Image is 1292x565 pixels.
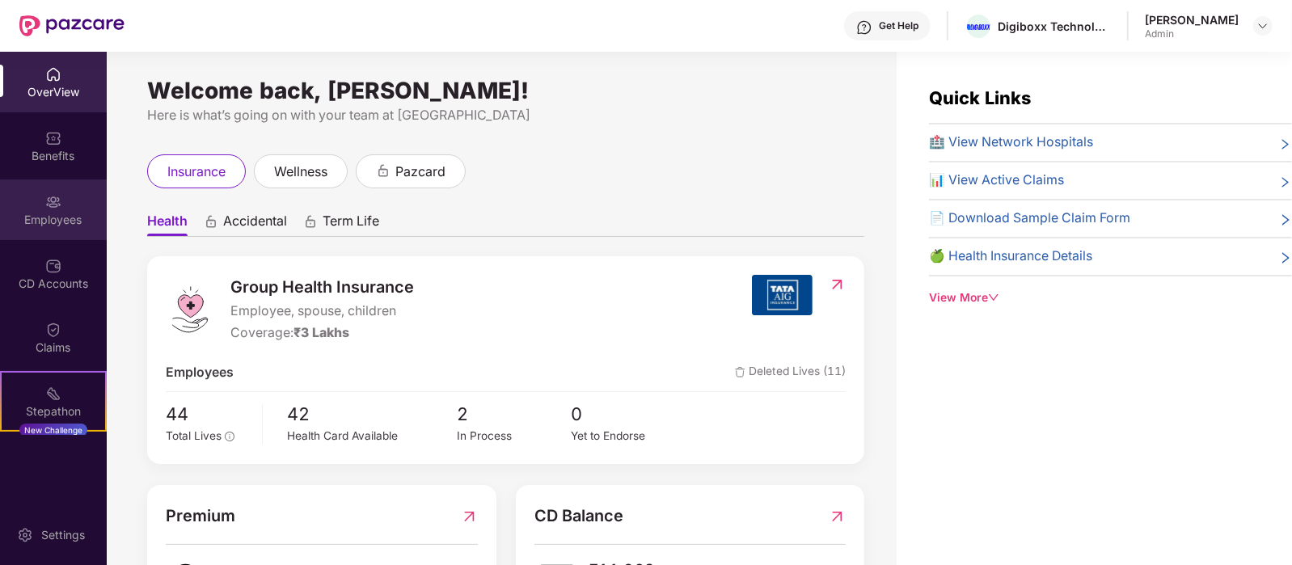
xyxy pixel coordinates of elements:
img: svg+xml;base64,PHN2ZyBpZD0iSGVscC0zMngzMiIgeG1sbnM9Imh0dHA6Ly93d3cudzMub3JnLzIwMDAvc3ZnIiB3aWR0aD... [856,19,872,36]
span: right [1279,250,1292,267]
span: 📄 Download Sample Claim Form [929,209,1130,229]
img: RedirectIcon [829,276,846,293]
img: DiGiBoXX_Logo_Blue-01.png [967,24,990,30]
div: animation [376,163,391,178]
span: pazcard [395,162,445,182]
span: 2 [458,400,571,428]
div: [PERSON_NAME] [1145,12,1239,27]
span: Total Lives [166,429,222,442]
div: Health Card Available [287,428,457,445]
img: svg+xml;base64,PHN2ZyBpZD0iRHJvcGRvd24tMzJ4MzIiIHhtbG5zPSJodHRwOi8vd3d3LnczLm9yZy8yMDAwL3N2ZyIgd2... [1256,19,1269,32]
span: 📊 View Active Claims [929,171,1064,191]
span: right [1279,174,1292,191]
img: svg+xml;base64,PHN2ZyBpZD0iSG9tZSIgeG1sbnM9Imh0dHA6Ly93d3cudzMub3JnLzIwMDAvc3ZnIiB3aWR0aD0iMjAiIG... [45,66,61,82]
img: svg+xml;base64,PHN2ZyBpZD0iU2V0dGluZy0yMHgyMCIgeG1sbnM9Imh0dHA6Ly93d3cudzMub3JnLzIwMDAvc3ZnIiB3aW... [17,527,33,543]
div: Digiboxx Technologies And Digital India Private Limited [998,19,1111,34]
span: info-circle [225,432,234,441]
img: insurerIcon [752,275,813,315]
div: In Process [458,428,571,445]
span: Term Life [323,213,379,236]
div: Settings [36,527,90,543]
div: Welcome back, [PERSON_NAME]! [147,84,864,97]
div: animation [303,214,318,229]
img: logo [166,285,214,334]
img: svg+xml;base64,PHN2ZyBpZD0iQ0RfQWNjb3VudHMiIGRhdGEtbmFtZT0iQ0QgQWNjb3VudHMiIHhtbG5zPSJodHRwOi8vd3... [45,258,61,274]
div: Stepathon [2,403,105,420]
span: Employee, spouse, children [230,301,414,322]
span: Group Health Insurance [230,275,414,300]
div: Here is what’s going on with your team at [GEOGRAPHIC_DATA] [147,105,864,125]
span: right [1279,212,1292,229]
div: New Challenge [19,424,87,436]
span: ₹3 Lakhs [293,325,349,340]
span: Accidental [223,213,287,236]
img: svg+xml;base64,PHN2ZyBpZD0iQ2xhaW0iIHhtbG5zPSJodHRwOi8vd3d3LnczLm9yZy8yMDAwL3N2ZyIgd2lkdGg9IjIwIi... [45,322,61,338]
img: deleteIcon [735,367,745,377]
span: wellness [274,162,327,182]
div: View More [929,289,1292,307]
span: down [988,292,999,303]
div: animation [204,214,218,229]
span: Quick Links [929,87,1031,108]
div: Coverage: [230,323,414,344]
span: 0 [571,400,684,428]
img: RedirectIcon [461,504,478,529]
img: RedirectIcon [829,504,846,529]
span: 🏥 View Network Hospitals [929,133,1093,153]
span: right [1279,136,1292,153]
img: svg+xml;base64,PHN2ZyBpZD0iQmVuZWZpdHMiIHhtbG5zPSJodHRwOi8vd3d3LnczLm9yZy8yMDAwL3N2ZyIgd2lkdGg9Ij... [45,130,61,146]
span: Employees [166,363,234,383]
div: Admin [1145,27,1239,40]
div: Get Help [879,19,918,32]
span: Premium [166,504,235,529]
span: CD Balance [534,504,623,529]
img: svg+xml;base64,PHN2ZyB4bWxucz0iaHR0cDovL3d3dy53My5vcmcvMjAwMC9zdmciIHdpZHRoPSIyMSIgaGVpZ2h0PSIyMC... [45,386,61,402]
span: 🍏 Health Insurance Details [929,247,1092,267]
span: insurance [167,162,226,182]
span: Deleted Lives (11) [735,363,846,383]
div: Yet to Endorse [571,428,684,445]
img: New Pazcare Logo [19,15,125,36]
img: svg+xml;base64,PHN2ZyBpZD0iRW1wbG95ZWVzIiB4bWxucz0iaHR0cDovL3d3dy53My5vcmcvMjAwMC9zdmciIHdpZHRoPS... [45,194,61,210]
span: Health [147,213,188,236]
span: 42 [287,400,457,428]
span: 44 [166,400,251,428]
